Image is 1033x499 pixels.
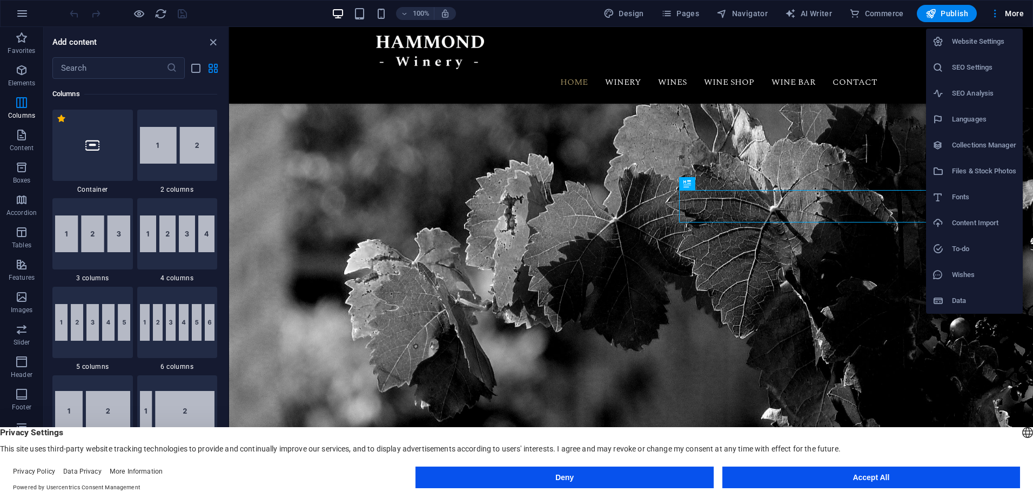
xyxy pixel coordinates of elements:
h6: SEO Analysis [952,87,1016,100]
h6: SEO Settings [952,61,1016,74]
h6: Collections Manager [952,139,1016,152]
h6: Fonts [952,191,1016,204]
h6: Wishes [952,268,1016,281]
h6: Content Import [952,217,1016,230]
h6: To-do [952,242,1016,255]
h6: Website Settings [952,35,1016,48]
h6: Languages [952,113,1016,126]
h6: Data [952,294,1016,307]
h6: Files & Stock Photos [952,165,1016,178]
